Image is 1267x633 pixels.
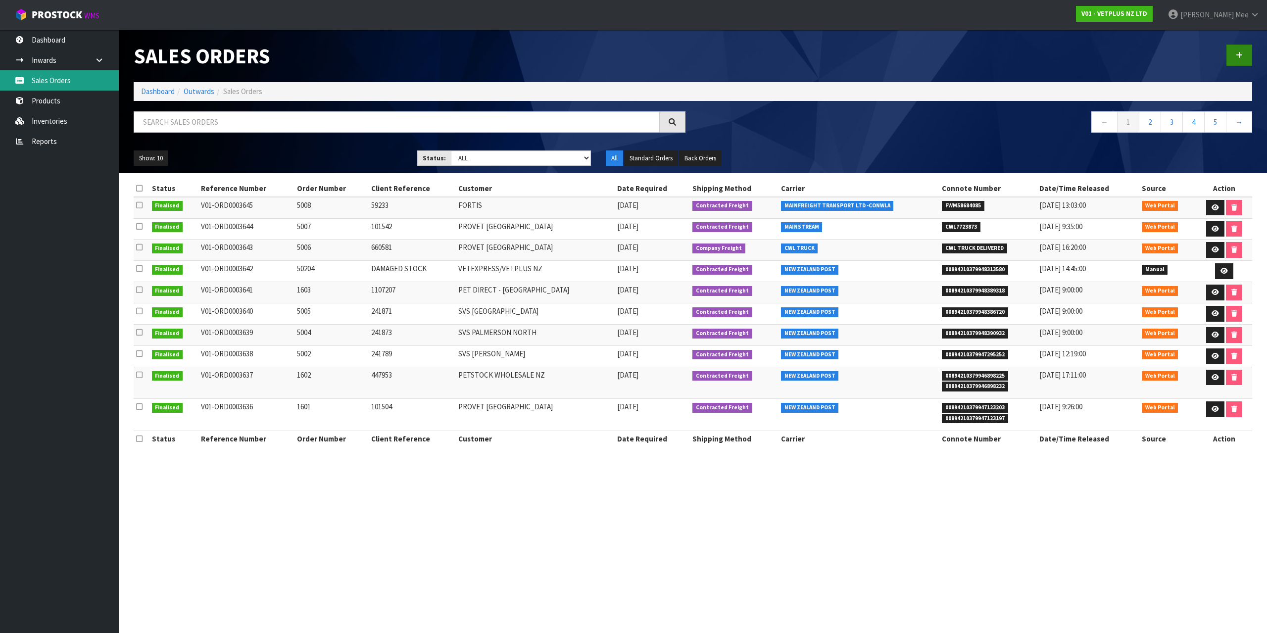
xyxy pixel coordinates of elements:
span: [PERSON_NAME] [1180,10,1234,19]
td: V01-ORD0003636 [198,399,295,431]
span: [DATE] [617,370,638,380]
span: Finalised [152,222,183,232]
th: Date Required [615,431,690,446]
a: 3 [1161,111,1183,133]
span: NEW ZEALAND POST [781,265,839,275]
td: 241871 [369,303,456,325]
span: NEW ZEALAND POST [781,286,839,296]
span: [DATE] [617,200,638,210]
span: [DATE] 17:11:00 [1039,370,1086,380]
span: Manual [1142,265,1168,275]
th: Customer [456,431,615,446]
span: 00894210379947123197 [942,414,1008,424]
td: 1107207 [369,282,456,303]
th: Connote Number [939,181,1037,196]
th: Reference Number [198,431,295,446]
span: Finalised [152,403,183,413]
td: 101504 [369,399,456,431]
span: Finalised [152,265,183,275]
span: Contracted Freight [692,329,752,339]
a: 4 [1182,111,1205,133]
span: Contracted Freight [692,350,752,360]
th: Date Required [615,181,690,196]
th: Carrier [779,181,939,196]
td: 5006 [294,240,368,261]
td: 101542 [369,218,456,240]
span: MAINFREIGHT TRANSPORT LTD -CONWLA [781,201,894,211]
span: Contracted Freight [692,222,752,232]
th: Source [1139,431,1196,446]
span: Web Portal [1142,201,1178,211]
th: Source [1139,181,1196,196]
span: [DATE] 9:26:00 [1039,402,1082,411]
span: [DATE] [617,222,638,231]
span: [DATE] [617,328,638,337]
small: WMS [84,11,99,20]
span: [DATE] [617,264,638,273]
th: Shipping Method [690,431,779,446]
th: Date/Time Released [1037,181,1139,196]
span: Mee [1235,10,1249,19]
input: Search sales orders [134,111,660,133]
span: Web Portal [1142,371,1178,381]
td: SVS PALMERSON NORTH [456,325,615,346]
td: PROVET [GEOGRAPHIC_DATA] [456,240,615,261]
span: Web Portal [1142,307,1178,317]
span: Company Freight [692,243,745,253]
span: 00894210379948386720 [942,307,1008,317]
td: V01-ORD0003639 [198,325,295,346]
span: Contracted Freight [692,307,752,317]
td: 1601 [294,399,368,431]
button: Standard Orders [624,150,678,166]
button: Back Orders [679,150,722,166]
span: Web Portal [1142,403,1178,413]
span: [DATE] [617,306,638,316]
span: ProStock [32,8,82,21]
a: Dashboard [141,87,175,96]
span: [DATE] 12:19:00 [1039,349,1086,358]
td: V01-ORD0003644 [198,218,295,240]
span: 00894210379948313580 [942,265,1008,275]
td: V01-ORD0003642 [198,261,295,282]
span: FWM58684085 [942,201,984,211]
span: Web Portal [1142,329,1178,339]
th: Order Number [294,431,368,446]
th: Client Reference [369,181,456,196]
td: V01-ORD0003640 [198,303,295,325]
span: Finalised [152,286,183,296]
th: Order Number [294,181,368,196]
nav: Page navigation [700,111,1252,136]
td: 660581 [369,240,456,261]
span: [DATE] [617,243,638,252]
span: Contracted Freight [692,286,752,296]
span: 00894210379947295252 [942,350,1008,360]
span: Contracted Freight [692,201,752,211]
span: Sales Orders [223,87,262,96]
td: 241873 [369,325,456,346]
span: NEW ZEALAND POST [781,350,839,360]
span: Finalised [152,201,183,211]
th: Date/Time Released [1037,431,1139,446]
td: V01-ORD0003643 [198,240,295,261]
span: Contracted Freight [692,371,752,381]
span: 00894210379947123203 [942,403,1008,413]
a: 5 [1204,111,1226,133]
span: [DATE] 9:00:00 [1039,328,1082,337]
td: 1602 [294,367,368,398]
span: [DATE] 13:03:00 [1039,200,1086,210]
span: [DATE] 16:20:00 [1039,243,1086,252]
th: Connote Number [939,431,1037,446]
th: Action [1196,181,1252,196]
span: Web Portal [1142,243,1178,253]
td: VETEXPRESS/VETPLUS NZ [456,261,615,282]
span: [DATE] 9:00:00 [1039,306,1082,316]
th: Status [149,181,198,196]
span: Finalised [152,243,183,253]
td: SVS [PERSON_NAME] [456,346,615,367]
th: Shipping Method [690,181,779,196]
td: 50204 [294,261,368,282]
a: ← [1091,111,1118,133]
td: SVS [GEOGRAPHIC_DATA] [456,303,615,325]
span: CWL TRUCK DELIVERED [942,243,1007,253]
span: 00894210379946898232 [942,382,1008,391]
